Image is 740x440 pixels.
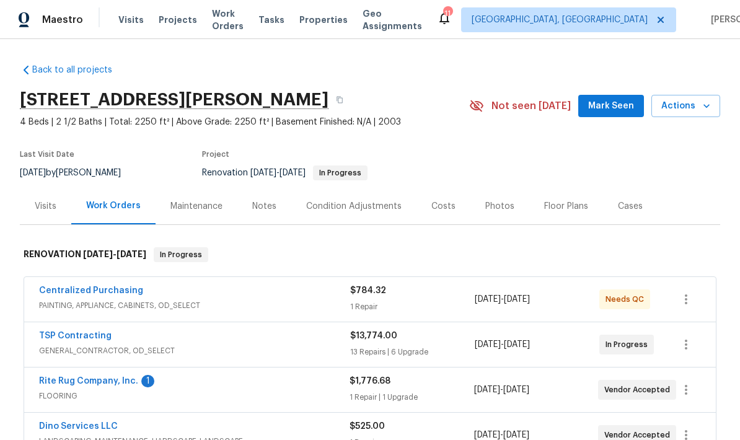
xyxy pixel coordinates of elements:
span: $1,776.68 [350,377,390,385]
h6: RENOVATION [24,247,146,262]
span: [DATE] [83,250,113,258]
span: Visits [118,14,144,26]
a: TSP Contracting [39,332,112,340]
span: [DATE] [20,169,46,177]
div: Cases [618,200,643,213]
span: GENERAL_CONTRACTOR, OD_SELECT [39,345,350,357]
a: Back to all projects [20,64,139,76]
a: Rite Rug Company, Inc. [39,377,138,385]
span: Renovation [202,169,368,177]
span: [DATE] [474,431,500,439]
span: In Progress [155,249,207,261]
div: Floor Plans [544,200,588,213]
div: 1 [141,375,154,387]
span: Geo Assignments [363,7,422,32]
div: RENOVATION [DATE]-[DATE]In Progress [20,235,720,275]
span: Not seen [DATE] [491,100,571,112]
span: [DATE] [503,431,529,439]
div: 13 Repairs | 6 Upgrade [350,346,475,358]
span: $13,774.00 [350,332,397,340]
span: - [475,293,530,306]
span: $525.00 [350,422,385,431]
div: Photos [485,200,514,213]
span: Tasks [258,15,284,24]
span: Projects [159,14,197,26]
span: [DATE] [504,340,530,349]
div: Visits [35,200,56,213]
div: Maintenance [170,200,222,213]
span: Actions [661,99,710,114]
span: FLOORING [39,390,350,402]
button: Mark Seen [578,95,644,118]
span: - [83,250,146,258]
span: [DATE] [504,295,530,304]
span: Maestro [42,14,83,26]
span: In Progress [314,169,366,177]
span: $784.32 [350,286,386,295]
span: PAINTING, APPLIANCE, CABINETS, OD_SELECT [39,299,350,312]
div: Notes [252,200,276,213]
span: Work Orders [212,7,244,32]
div: 11 [443,7,452,20]
span: [DATE] [117,250,146,258]
span: Needs QC [606,293,649,306]
div: 1 Repair [350,301,475,313]
span: [DATE] [474,385,500,394]
span: Last Visit Date [20,151,74,158]
button: Actions [651,95,720,118]
span: Vendor Accepted [604,384,675,396]
span: [DATE] [503,385,529,394]
span: [DATE] [475,340,501,349]
div: by [PERSON_NAME] [20,165,136,180]
a: Dino Services LLC [39,422,118,431]
a: Centralized Purchasing [39,286,143,295]
span: Project [202,151,229,158]
span: [DATE] [250,169,276,177]
span: [GEOGRAPHIC_DATA], [GEOGRAPHIC_DATA] [472,14,648,26]
div: Costs [431,200,456,213]
button: Copy Address [328,89,351,111]
div: Condition Adjustments [306,200,402,213]
span: - [250,169,306,177]
span: Properties [299,14,348,26]
div: 1 Repair | 1 Upgrade [350,391,474,403]
span: 4 Beds | 2 1/2 Baths | Total: 2250 ft² | Above Grade: 2250 ft² | Basement Finished: N/A | 2003 [20,116,469,128]
span: [DATE] [280,169,306,177]
span: In Progress [606,338,653,351]
div: Work Orders [86,200,141,212]
span: - [474,384,529,396]
span: [DATE] [475,295,501,304]
span: Mark Seen [588,99,634,114]
span: - [475,338,530,351]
